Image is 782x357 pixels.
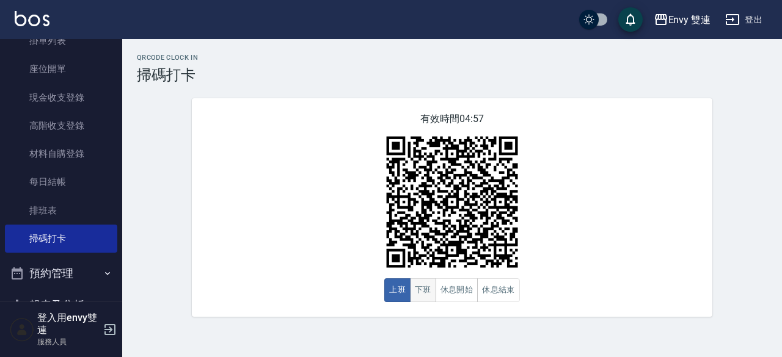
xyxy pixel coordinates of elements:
div: 有效時間 04:57 [192,98,712,317]
a: 排班表 [5,197,117,225]
button: 預約管理 [5,258,117,289]
button: 下班 [410,278,436,302]
button: Envy 雙連 [649,7,716,32]
a: 高階收支登錄 [5,112,117,140]
a: 座位開單 [5,55,117,83]
div: Envy 雙連 [668,12,711,27]
a: 每日結帳 [5,168,117,196]
img: Logo [15,11,49,26]
button: 登出 [720,9,767,31]
a: 掃碼打卡 [5,225,117,253]
a: 現金收支登錄 [5,84,117,112]
button: 休息開始 [436,278,478,302]
h2: QRcode Clock In [137,54,767,62]
button: 上班 [384,278,411,302]
button: 報表及分析 [5,289,117,321]
h3: 掃碼打卡 [137,67,767,84]
img: Person [10,317,34,342]
p: 服務人員 [37,336,100,347]
button: 休息結束 [477,278,520,302]
button: save [618,7,643,32]
a: 掛單列表 [5,27,117,55]
h5: 登入用envy雙連 [37,312,100,336]
a: 材料自購登錄 [5,140,117,168]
